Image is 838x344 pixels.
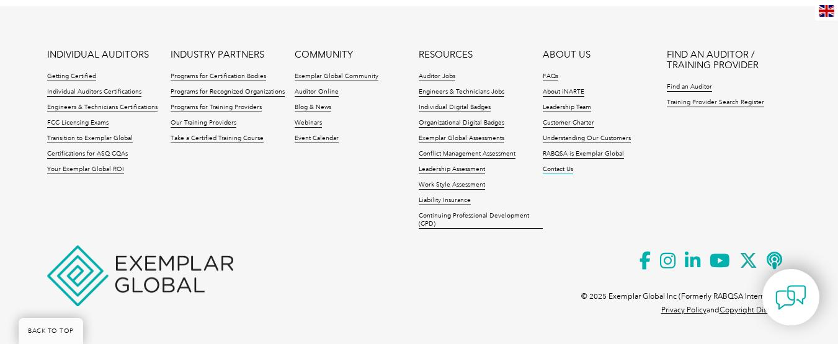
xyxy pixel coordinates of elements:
[775,282,806,313] img: contact-chat.png
[47,165,124,174] a: Your Exemplar Global ROI
[19,318,83,344] a: BACK TO TOP
[47,245,233,306] img: Exemplar Global
[543,150,624,159] a: RABQSA is Exemplar Global
[419,135,504,143] a: Exemplar Global Assessments
[667,50,791,71] a: FIND AN AUDITOR / TRAINING PROVIDER
[419,73,455,81] a: Auditor Jobs
[543,50,591,60] a: ABOUT US
[171,104,262,112] a: Programs for Training Providers
[419,196,471,205] a: Liability Insurance
[543,135,631,143] a: Understanding Our Customers
[419,88,504,97] a: Engineers & Technicians Jobs
[419,50,473,60] a: RESOURCES
[47,150,128,159] a: Certifications for ASQ CQAs
[295,119,322,128] a: Webinars
[661,306,707,314] a: Privacy Policy
[419,104,491,112] a: Individual Digital Badges
[171,119,236,128] a: Our Training Providers
[819,5,834,17] img: en
[543,88,584,97] a: About iNARTE
[419,165,485,174] a: Leadership Assessment
[171,135,264,143] a: Take a Certified Training Course
[419,181,485,190] a: Work Style Assessment
[667,83,712,92] a: Find an Auditor
[295,50,353,60] a: COMMUNITY
[295,73,378,81] a: Exemplar Global Community
[581,289,791,303] p: © 2025 Exemplar Global Inc (Formerly RABQSA International).
[171,50,264,60] a: INDUSTRY PARTNERS
[419,150,515,159] a: Conflict Management Assessment
[419,212,543,229] a: Continuing Professional Development (CPD)
[543,165,573,174] a: Contact Us
[720,306,791,314] a: Copyright Disclaimer
[171,73,266,81] a: Programs for Certification Bodies
[543,104,591,112] a: Leadership Team
[47,73,96,81] a: Getting Certified
[295,104,331,112] a: Blog & News
[171,88,285,97] a: Programs for Recognized Organizations
[47,135,133,143] a: Transition to Exemplar Global
[667,99,764,107] a: Training Provider Search Register
[295,88,339,97] a: Auditor Online
[47,104,158,112] a: Engineers & Technicians Certifications
[47,119,109,128] a: FCC Licensing Exams
[419,119,504,128] a: Organizational Digital Badges
[543,73,558,81] a: FAQs
[47,88,141,97] a: Individual Auditors Certifications
[295,135,339,143] a: Event Calendar
[661,303,791,317] p: and
[47,50,149,60] a: INDIVIDUAL AUDITORS
[543,119,594,128] a: Customer Charter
